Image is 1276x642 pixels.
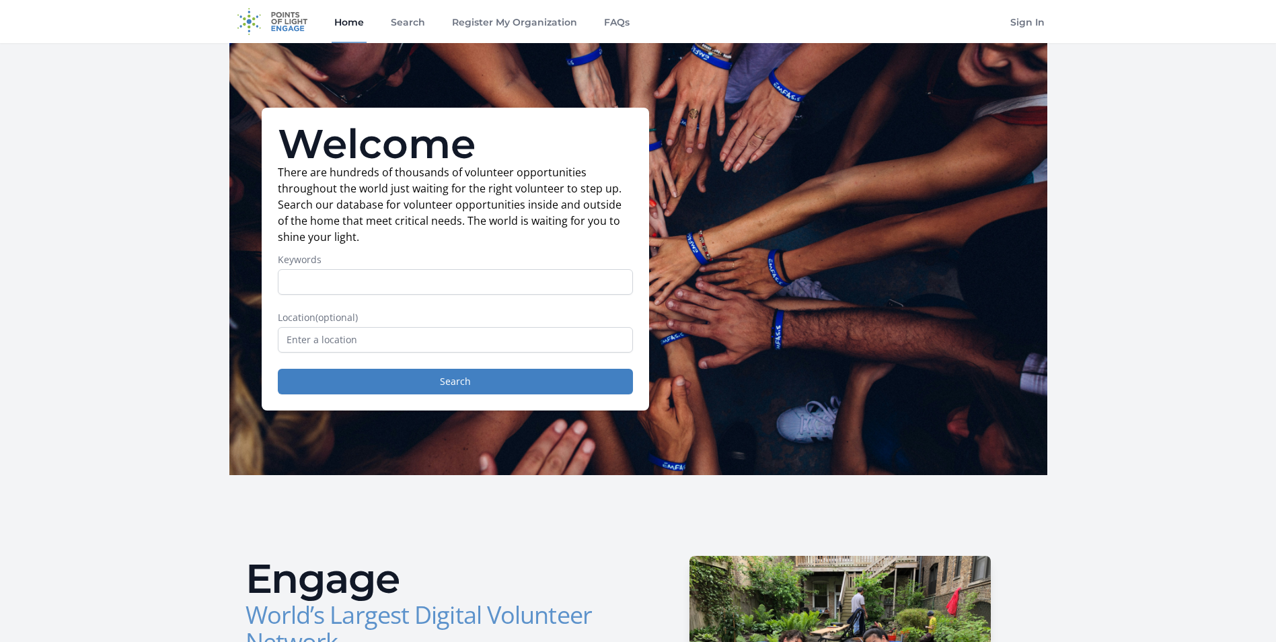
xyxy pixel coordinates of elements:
[278,369,633,394] button: Search
[278,327,633,353] input: Enter a location
[278,311,633,324] label: Location
[246,559,628,599] h2: Engage
[278,253,633,266] label: Keywords
[278,164,633,245] p: There are hundreds of thousands of volunteer opportunities throughout the world just waiting for ...
[315,311,358,324] span: (optional)
[278,124,633,164] h1: Welcome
